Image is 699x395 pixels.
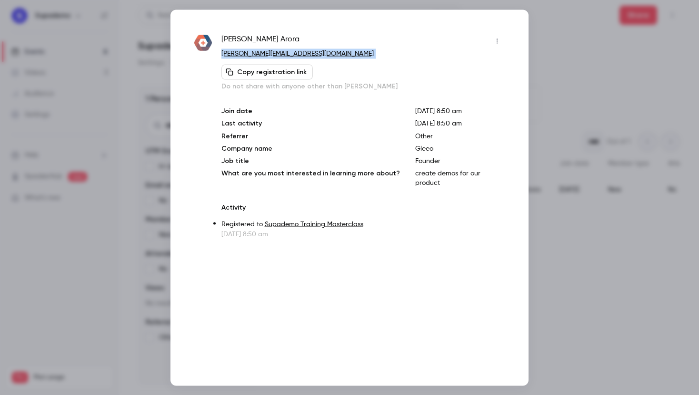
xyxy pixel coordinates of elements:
[221,131,400,141] p: Referrer
[221,106,400,116] p: Join date
[221,202,505,212] p: Activity
[221,64,313,79] button: Copy registration link
[221,219,505,229] p: Registered to
[221,33,300,48] span: [PERSON_NAME] Arora
[221,81,505,91] p: Do not share with anyone other than [PERSON_NAME]
[415,156,505,165] p: Founder
[221,229,505,239] p: [DATE] 8:50 am
[415,106,505,116] p: [DATE] 8:50 am
[221,144,400,153] p: Company name
[415,131,505,141] p: Other
[221,118,400,128] p: Last activity
[221,168,400,187] p: What are you most interested in learning more about?
[415,144,505,153] p: Gleeo
[415,120,462,126] span: [DATE] 8:50 am
[415,168,505,187] p: create demos for our product
[194,34,212,52] img: gleeohealth.com
[221,156,400,165] p: Job title
[265,221,363,227] a: Supademo Training Masterclass
[221,50,374,57] a: [PERSON_NAME][EMAIL_ADDRESS][DOMAIN_NAME]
